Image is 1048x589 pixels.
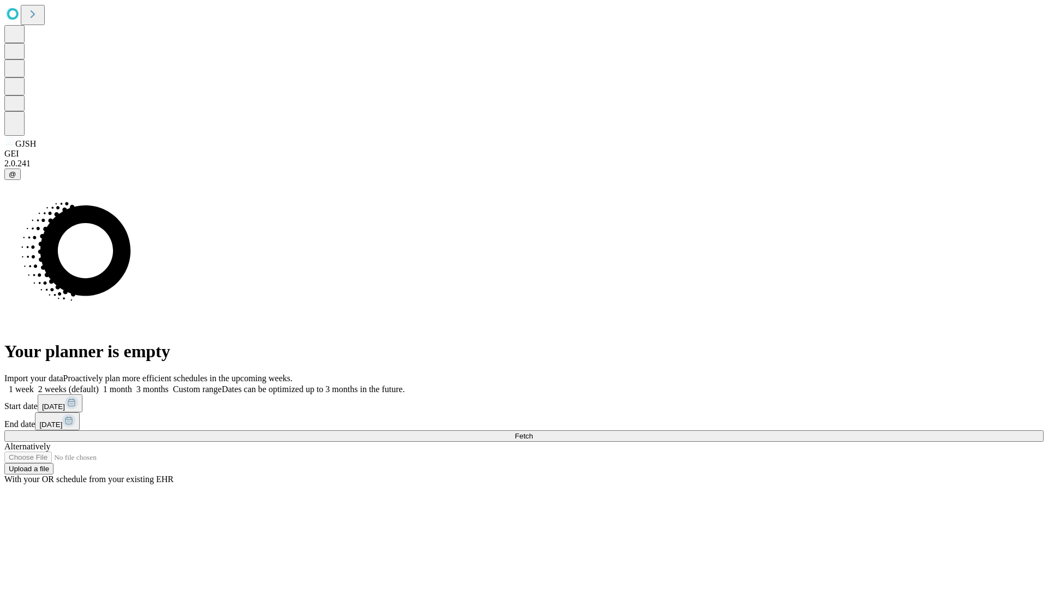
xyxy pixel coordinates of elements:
span: [DATE] [39,420,62,429]
button: [DATE] [35,412,80,430]
div: GEI [4,149,1044,159]
span: Proactively plan more efficient schedules in the upcoming weeks. [63,374,293,383]
span: Fetch [515,432,533,440]
h1: Your planner is empty [4,341,1044,362]
span: 1 week [9,384,34,394]
div: 2.0.241 [4,159,1044,169]
button: Upload a file [4,463,53,474]
span: Dates can be optimized up to 3 months in the future. [222,384,404,394]
span: 1 month [103,384,132,394]
div: End date [4,412,1044,430]
span: 2 weeks (default) [38,384,99,394]
button: Fetch [4,430,1044,442]
span: 3 months [136,384,169,394]
span: @ [9,170,16,178]
span: [DATE] [42,402,65,411]
span: Custom range [173,384,222,394]
span: Alternatively [4,442,50,451]
button: [DATE] [38,394,82,412]
button: @ [4,169,21,180]
span: With your OR schedule from your existing EHR [4,474,174,484]
span: GJSH [15,139,36,148]
span: Import your data [4,374,63,383]
div: Start date [4,394,1044,412]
